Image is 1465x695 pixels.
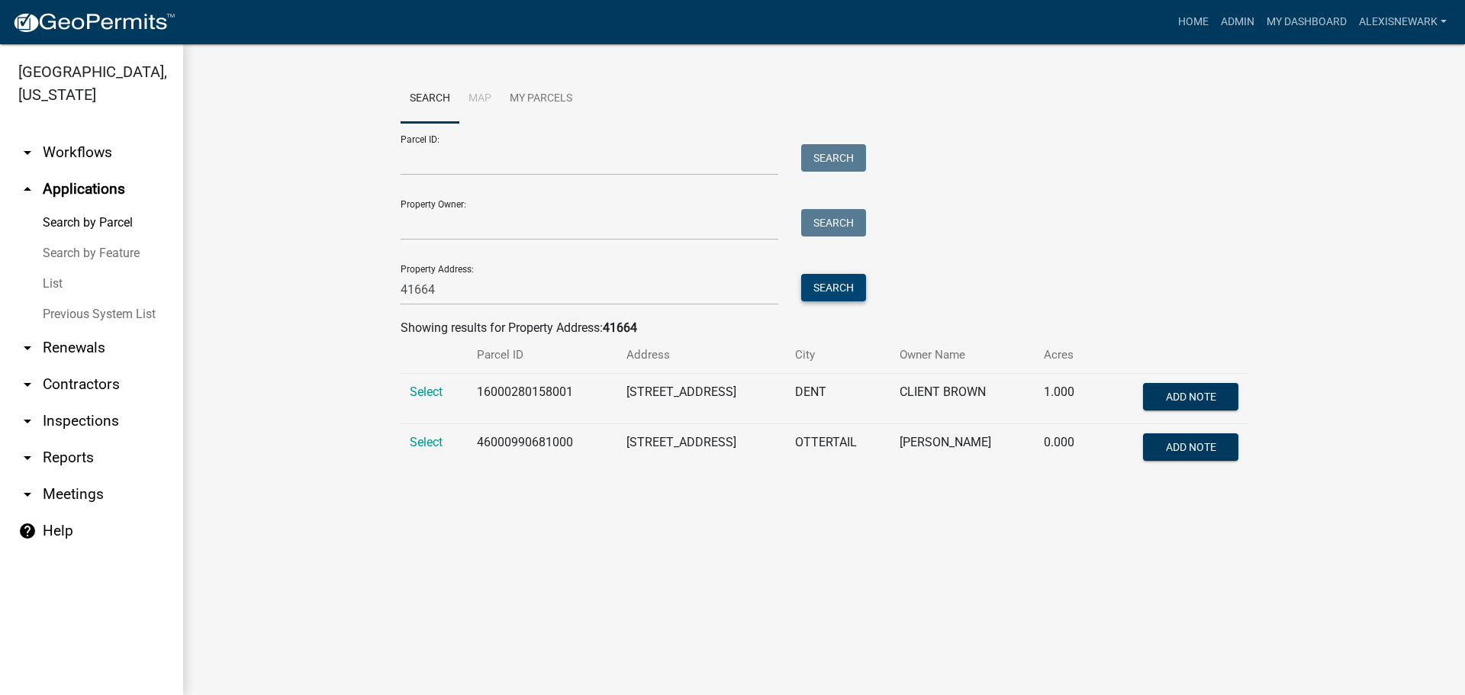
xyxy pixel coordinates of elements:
i: help [18,522,37,540]
th: Parcel ID [468,337,618,373]
i: arrow_drop_down [18,375,37,394]
button: Search [801,144,866,172]
i: arrow_drop_up [18,180,37,198]
td: 46000990681000 [468,424,618,475]
th: City [786,337,891,373]
i: arrow_drop_down [18,339,37,357]
th: Address [617,337,785,373]
th: Acres [1035,337,1099,373]
span: Add Note [1165,441,1215,453]
strong: 41664 [603,320,637,335]
a: Home [1172,8,1215,37]
a: My Dashboard [1261,8,1353,37]
i: arrow_drop_down [18,449,37,467]
i: arrow_drop_down [18,485,37,504]
td: 0.000 [1035,424,1099,475]
i: arrow_drop_down [18,412,37,430]
td: DENT [786,374,891,424]
button: Add Note [1143,433,1238,461]
button: Search [801,274,866,301]
span: Add Note [1165,391,1215,403]
td: OTTERTAIL [786,424,891,475]
td: [STREET_ADDRESS] [617,424,785,475]
a: My Parcels [501,75,581,124]
button: Add Note [1143,383,1238,410]
td: [PERSON_NAME] [890,424,1035,475]
a: Search [401,75,459,124]
td: [STREET_ADDRESS] [617,374,785,424]
th: Owner Name [890,337,1035,373]
a: Select [410,435,443,449]
a: alexisnewark [1353,8,1453,37]
a: Select [410,385,443,399]
a: Admin [1215,8,1261,37]
td: 16000280158001 [468,374,618,424]
div: Showing results for Property Address: [401,319,1248,337]
td: CLIENT BROWN [890,374,1035,424]
i: arrow_drop_down [18,143,37,162]
button: Search [801,209,866,236]
td: 1.000 [1035,374,1099,424]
